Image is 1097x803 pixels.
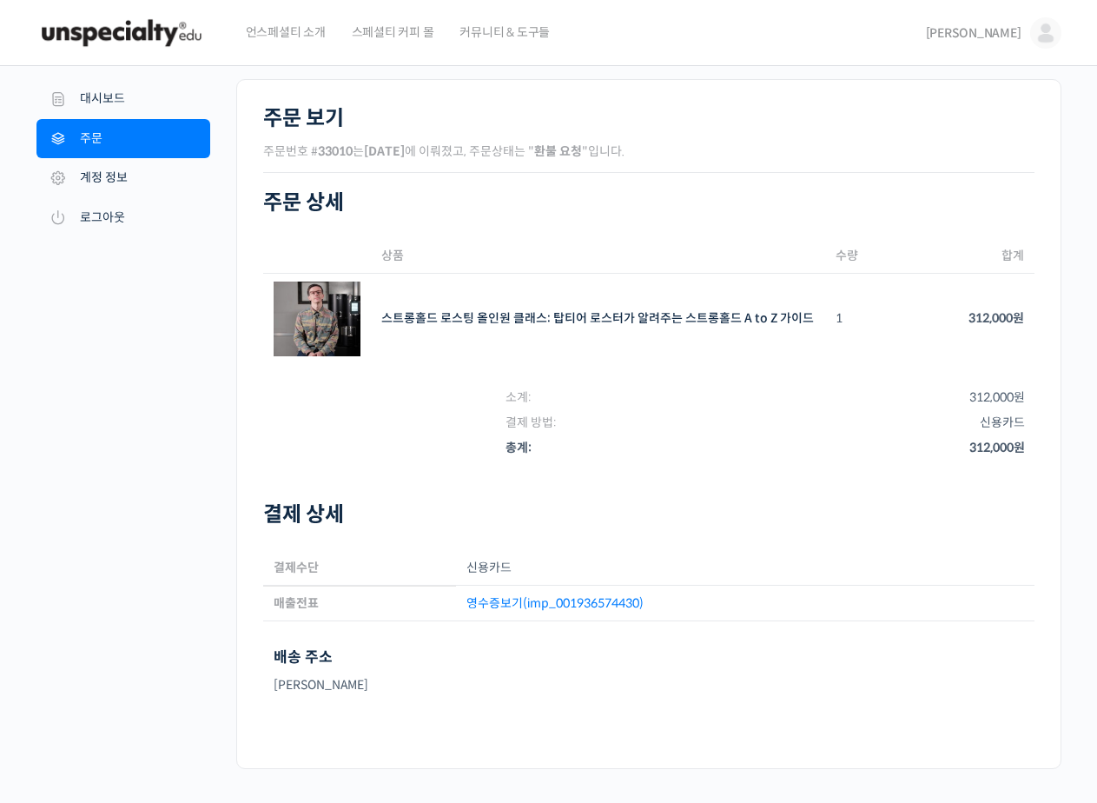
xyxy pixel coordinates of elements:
span: 1 [836,310,843,326]
address: [PERSON_NAME] [274,674,368,697]
span: 312,000 [969,389,1025,405]
th: 합계 [869,239,1034,274]
h2: 배송 주소 [274,649,368,667]
h2: 주문 상세 [263,190,1034,216]
p: 주문번호 # 는 에 이뤄졌고, 주문상태는 " "입니다. [263,140,1034,163]
span: 원 [1014,440,1025,455]
span: [PERSON_NAME] [926,25,1021,41]
a: 계정 정보 [36,158,210,198]
th: 상품 [371,239,826,274]
mark: 33010 [318,143,353,159]
th: 소계: [495,385,870,410]
td: 신용카드 [870,410,1035,435]
th: 수량 [825,239,869,274]
a: 로그아웃 [36,198,210,238]
a: 대시보드 [36,79,210,119]
a: 스트롱홀드 로스팅 올인원 클래스: 탑티어 로스터가 알려주는 스트롱홀드 A to Z 가이드 [381,310,814,326]
mark: 환불 요청 [534,143,582,159]
bdi: 312,000 [968,310,1024,326]
a: 주문 [36,119,210,159]
a: 영수증보기(imp_001936574430) [466,595,644,611]
span: 원 [1014,389,1025,405]
span: 원 [1013,310,1024,326]
h2: 주문 보기 [263,106,1034,131]
mark: [DATE] [364,143,405,159]
h2: 결제 상세 [263,502,1034,528]
th: 결제수단 [263,551,456,586]
span: 312,000 [969,440,1025,455]
th: 매출전표 [263,586,456,621]
td: 신용카드 [456,551,1034,586]
th: 결제 방법: [495,410,870,435]
th: 총계: [495,435,870,461]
